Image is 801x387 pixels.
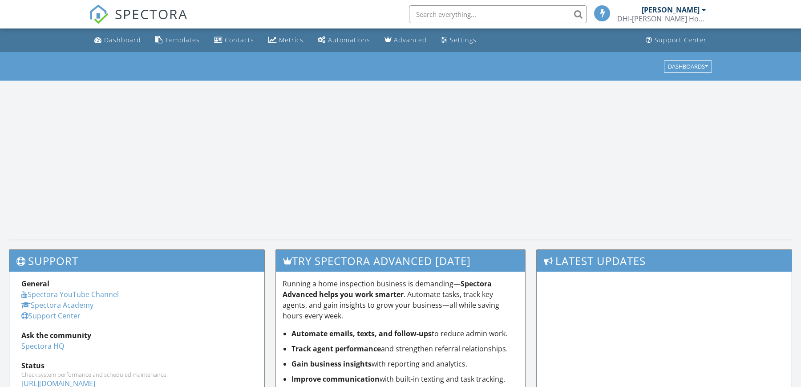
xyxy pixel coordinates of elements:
[115,4,188,23] span: SPECTORA
[279,36,303,44] div: Metrics
[291,374,380,384] strong: Improve communication
[537,250,792,272] h3: Latest Updates
[437,32,480,49] a: Settings
[21,330,252,341] div: Ask the community
[104,36,141,44] div: Dashboard
[314,32,374,49] a: Automations (Basic)
[21,360,252,371] div: Status
[642,32,710,49] a: Support Center
[655,36,707,44] div: Support Center
[283,279,492,299] strong: Spectora Advanced helps you work smarter
[642,5,700,14] div: [PERSON_NAME]
[21,279,49,289] strong: General
[381,32,430,49] a: Advanced
[617,14,706,23] div: DHI-Davis Home Inspections, LLC
[409,5,587,23] input: Search everything...
[91,32,145,49] a: Dashboard
[9,250,264,272] h3: Support
[291,374,519,384] li: with built-in texting and task tracking.
[291,358,519,369] li: with reporting and analytics.
[291,343,519,354] li: and strengthen referral relationships.
[21,341,64,351] a: Spectora HQ
[225,36,254,44] div: Contacts
[265,32,307,49] a: Metrics
[291,359,372,369] strong: Gain business insights
[21,289,119,299] a: Spectora YouTube Channel
[21,300,93,310] a: Spectora Academy
[291,329,432,338] strong: Automate emails, texts, and follow-ups
[89,4,109,24] img: The Best Home Inspection Software - Spectora
[394,36,427,44] div: Advanced
[152,32,203,49] a: Templates
[21,311,81,321] a: Support Center
[291,344,381,354] strong: Track agent performance
[328,36,370,44] div: Automations
[664,60,712,73] button: Dashboards
[283,278,519,321] p: Running a home inspection business is demanding— . Automate tasks, track key agents, and gain ins...
[450,36,477,44] div: Settings
[210,32,258,49] a: Contacts
[291,328,519,339] li: to reduce admin work.
[276,250,526,272] h3: Try spectora advanced [DATE]
[165,36,200,44] div: Templates
[89,12,188,31] a: SPECTORA
[21,371,252,378] div: Check system performance and scheduled maintenance.
[668,63,708,69] div: Dashboards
